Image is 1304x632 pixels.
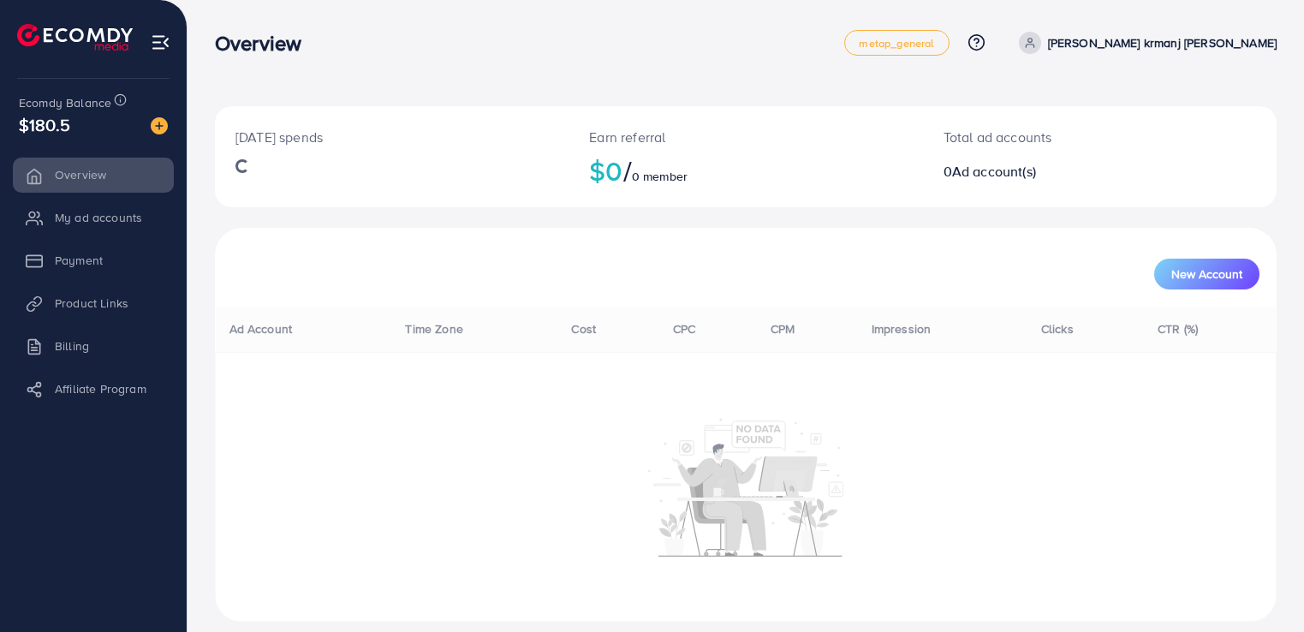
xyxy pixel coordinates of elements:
[151,33,170,52] img: menu
[844,30,949,56] a: metap_general
[215,31,315,56] h3: Overview
[859,38,934,49] span: metap_general
[589,154,902,187] h2: $0
[623,151,632,190] span: /
[19,112,70,137] span: $180.5
[952,162,1036,181] span: Ad account(s)
[1048,33,1277,53] p: [PERSON_NAME] krmanj [PERSON_NAME]
[17,24,133,51] img: logo
[1171,268,1242,280] span: New Account
[19,94,111,111] span: Ecomdy Balance
[235,127,548,147] p: [DATE] spends
[944,164,1168,180] h2: 0
[589,127,902,147] p: Earn referral
[151,117,168,134] img: image
[632,168,688,185] span: 0 member
[1154,259,1259,289] button: New Account
[1012,32,1277,54] a: [PERSON_NAME] krmanj [PERSON_NAME]
[944,127,1168,147] p: Total ad accounts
